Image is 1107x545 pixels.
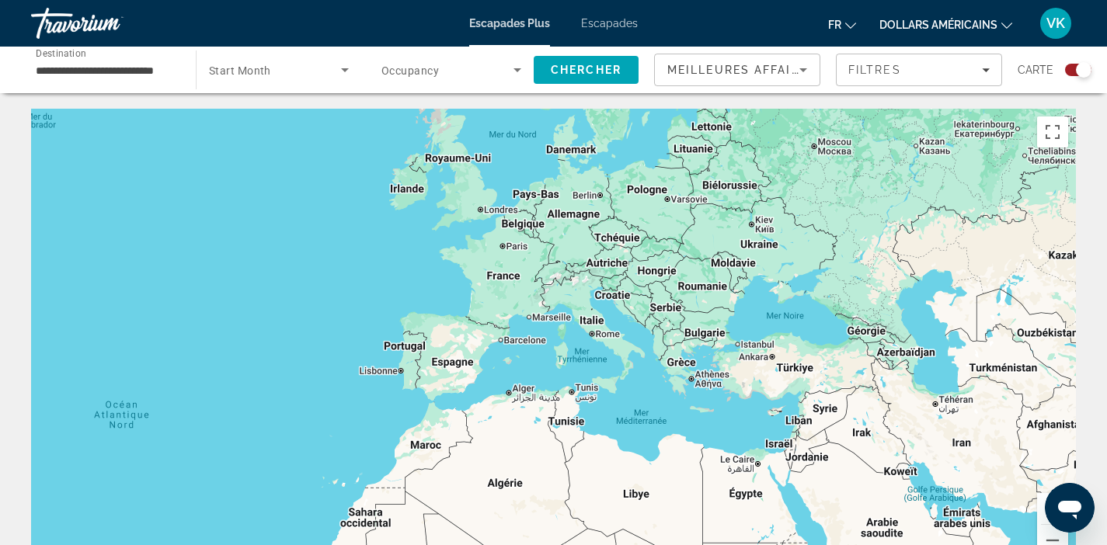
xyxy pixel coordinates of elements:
span: Filtres [848,64,901,76]
span: Occupancy [381,64,439,77]
a: Escapades [581,17,638,30]
span: Start Month [209,64,271,77]
a: Escapades Plus [469,17,550,30]
button: Zoom avant [1037,493,1068,524]
input: Select destination [36,61,176,80]
button: Changer de langue [828,13,856,36]
font: fr [828,19,841,31]
iframe: Bouton de lancement de la fenêtre de messagerie [1045,483,1095,533]
button: Menu utilisateur [1036,7,1076,40]
span: Carte [1018,59,1053,81]
span: Chercher [551,64,621,76]
button: Passer en plein écran [1037,116,1068,148]
button: Changer de devise [879,13,1012,36]
button: Filters [836,54,1002,86]
font: VK [1046,15,1065,31]
mat-select: Sort by [667,61,807,79]
button: Search [534,56,639,84]
a: Travorium [31,3,186,43]
span: Destination [36,47,86,58]
font: dollars américains [879,19,997,31]
span: Meilleures affaires [667,64,816,76]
